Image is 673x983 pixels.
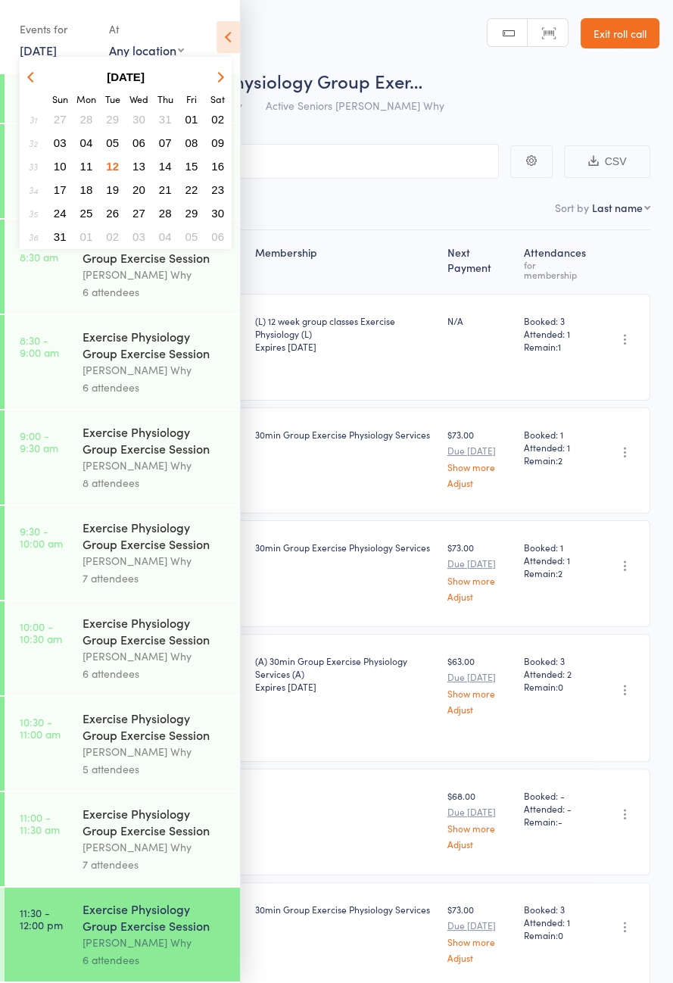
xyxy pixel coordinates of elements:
span: 31 [159,113,172,126]
time: 10:30 - 11:00 am [20,716,61,740]
div: [PERSON_NAME] Why [83,457,227,474]
a: 8:00 -8:30 amExercise Physiology Group Exercise Session[PERSON_NAME] Why6 attendees [5,220,240,314]
input: Search by name [23,144,499,179]
a: 11:00 -11:30 amExercise Physiology Group Exercise Session[PERSON_NAME] Why7 attendees [5,792,240,886]
button: 05 [101,133,124,153]
span: - [558,815,562,828]
div: $73.00 [447,541,513,601]
button: 02 [101,226,124,247]
button: 29 [101,109,124,130]
button: 30 [127,109,151,130]
button: 24 [48,203,72,223]
span: Booked: 3 [524,654,589,667]
button: 19 [101,179,124,200]
button: 15 [180,156,204,176]
span: 0 [558,680,563,693]
span: 03 [132,230,145,243]
span: 31 [54,230,67,243]
button: 11 [75,156,98,176]
div: Exercise Physiology Group Exercise Session [83,805,227,838]
small: Due [DATE] [447,920,513,931]
span: Attended: 1 [524,327,589,340]
a: 11:30 -12:00 pmExercise Physiology Group Exercise Session[PERSON_NAME] Why6 attendees [5,888,240,981]
a: Show more [447,688,513,698]
a: 8:30 -9:00 amExercise Physiology Group Exercise Session[PERSON_NAME] Why6 attendees [5,315,240,409]
div: Exercise Physiology Group Exercise Session [83,900,227,934]
button: 26 [101,203,124,223]
button: 07 [154,133,177,153]
button: 12 [101,156,124,176]
div: 6 attendees [83,283,227,301]
span: 05 [106,136,119,149]
span: 29 [185,207,198,220]
button: 02 [206,109,229,130]
button: 29 [180,203,204,223]
div: [PERSON_NAME] Why [83,838,227,856]
div: [PERSON_NAME] Why [83,552,227,570]
div: Exercise Physiology Group Exercise Session [83,710,227,743]
button: 04 [75,133,98,153]
time: 8:30 - 9:00 am [20,334,59,358]
span: Remain: [524,340,589,353]
em: 35 [29,208,38,220]
div: (A) 30min Group Exercise Physiology Services (A) [255,654,435,693]
div: $68.00 [447,789,513,849]
a: Show more [447,937,513,947]
span: Remain: [524,928,589,941]
div: N/A [447,314,513,327]
span: 09 [211,136,224,149]
span: 04 [159,230,172,243]
a: 7:30 -8:00 amExercise Physiology Group Exercise Session[PERSON_NAME] Why8 attendees [5,124,240,218]
span: Remain: [524,454,589,467]
a: Show more [447,576,513,585]
div: 30min Group Exercise Physiology Services [255,541,435,554]
span: 01 [185,113,198,126]
span: 13 [132,160,145,173]
div: Last name [592,200,643,215]
em: 32 [29,137,38,149]
button: 18 [75,179,98,200]
span: 27 [132,207,145,220]
button: 20 [127,179,151,200]
small: Due [DATE] [447,445,513,456]
div: Next Payment [441,237,519,287]
button: CSV [564,145,650,178]
div: 6 attendees [83,379,227,396]
span: Booked: 3 [524,903,589,916]
span: 23 [211,183,224,196]
span: 14 [159,160,172,173]
span: 30 [211,207,224,220]
button: 10 [48,156,72,176]
span: 20 [132,183,145,196]
span: 10 [54,160,67,173]
small: Friday [186,92,197,105]
span: 11 [80,160,93,173]
label: Sort by [555,200,589,215]
div: 6 attendees [83,951,227,969]
a: Show more [447,462,513,472]
span: 2 [558,454,562,467]
button: 06 [127,133,151,153]
span: 08 [185,136,198,149]
span: 28 [80,113,93,126]
div: [PERSON_NAME] Why [83,266,227,283]
span: 26 [106,207,119,220]
div: 8 attendees [83,474,227,491]
span: 29 [106,113,119,126]
a: Exit roll call [581,18,659,48]
div: [PERSON_NAME] Why [83,934,227,951]
span: 02 [106,230,119,243]
button: 30 [206,203,229,223]
button: 16 [206,156,229,176]
span: Remain: [524,566,589,579]
time: 10:00 - 10:30 am [20,620,62,644]
span: 06 [132,136,145,149]
div: 7 attendees [83,570,227,587]
button: 03 [127,226,151,247]
small: Tuesday [105,92,120,105]
span: 25 [80,207,93,220]
div: [PERSON_NAME] Why [83,361,227,379]
button: 31 [154,109,177,130]
div: At [109,17,184,42]
div: (L) 12 week group classes Exercise Physiology (L) [255,314,435,353]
